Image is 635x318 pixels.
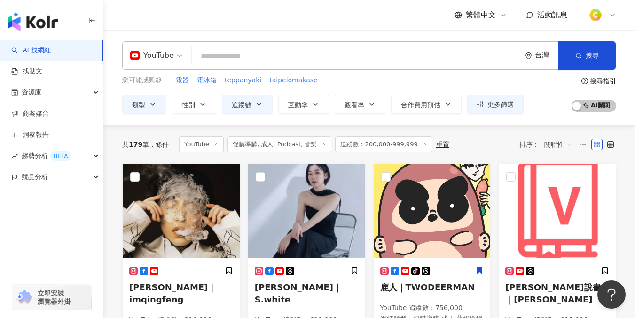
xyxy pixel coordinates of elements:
[335,95,385,114] button: 觀看率
[11,46,51,55] a: searchAI 找網紅
[38,289,71,306] span: 立即安裝 瀏覽器外掛
[487,101,514,108] span: 更多篩選
[537,10,567,19] span: 活動訊息
[8,12,58,31] img: logo
[558,41,616,70] button: 搜尋
[149,141,175,148] span: 條件 ：
[391,95,462,114] button: 合作費用預估
[12,285,91,310] a: chrome extension立即安裝 瀏覽器外掛
[122,95,166,114] button: 類型
[232,101,251,109] span: 追蹤數
[197,76,217,85] span: 電冰箱
[15,290,33,305] img: chrome extension
[278,95,329,114] button: 互動率
[172,95,216,114] button: 性別
[22,82,41,103] span: 資源庫
[269,75,318,86] button: taipeiomakase
[11,67,42,76] a: 找貼文
[130,48,174,63] div: YouTube
[535,51,558,59] div: 台灣
[179,136,224,152] span: YouTube
[525,52,532,59] span: environment
[467,95,524,114] button: 更多篩選
[11,109,49,119] a: 商案媒合
[597,280,626,309] iframe: Help Scout Beacon - Open
[248,164,365,258] img: KOL Avatar
[345,101,364,109] span: 觀看率
[129,282,216,304] span: [PERSON_NAME]｜imqingfeng
[519,137,578,152] div: 排序：
[227,136,331,152] span: 促購導購, 成人, Podcast, 音樂
[129,141,142,148] span: 179
[176,76,189,85] span: 電器
[505,282,601,304] span: [PERSON_NAME]說書｜[PERSON_NAME]
[335,136,432,152] span: 追蹤數：200,000-999,999
[544,137,572,152] span: 關聯性
[196,75,217,86] button: 電冰箱
[374,164,491,258] img: KOL Avatar
[380,303,484,313] p: YouTube 追蹤數 ： 756,000
[22,167,48,188] span: 競品分析
[132,101,145,109] span: 類型
[269,76,317,85] span: taipeiomakase
[22,145,71,167] span: 趨勢分析
[224,75,262,86] button: teppanyaki
[581,78,588,84] span: question-circle
[182,101,195,109] span: 性別
[11,130,49,140] a: 洞察報告
[222,95,273,114] button: 追蹤數
[590,77,616,85] div: 搜尋指引
[499,164,616,258] img: KOL Avatar
[255,282,342,304] span: [PERSON_NAME]｜S.white
[122,141,149,148] div: 共 筆
[123,164,240,258] img: KOL Avatar
[225,76,261,85] span: teppanyaki
[436,141,449,148] div: 重置
[380,282,475,292] span: 鹿人｜TWODEERMAN
[466,10,496,20] span: 繁體中文
[288,101,308,109] span: 互動率
[587,6,604,24] img: %E6%96%B9%E5%BD%A2%E7%B4%94.png
[11,153,18,159] span: rise
[175,75,189,86] button: 電器
[122,76,168,85] span: 您可能感興趣：
[586,52,599,59] span: 搜尋
[50,151,71,161] div: BETA
[401,101,440,109] span: 合作費用預估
